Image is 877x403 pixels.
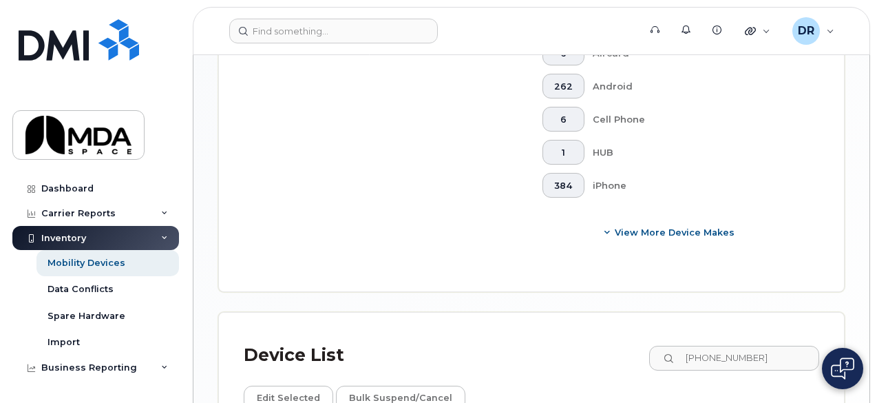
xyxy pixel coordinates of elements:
span: 262 [554,81,573,92]
span: DR [798,23,814,39]
div: Quicklinks [735,17,780,45]
input: Search Device List ... [649,346,819,371]
span: 6 [554,114,573,125]
input: Find something... [229,19,438,43]
div: HUB [593,140,798,165]
div: iPhone [593,173,798,198]
button: View More Device Makes [542,220,797,245]
span: 384 [554,180,573,192]
button: 384 [542,173,584,198]
div: Device List [244,338,344,373]
span: View More Device Makes [615,226,735,239]
button: 262 [542,74,584,99]
div: Danielle Robertson [783,17,844,45]
div: Cell Phone [593,107,798,132]
img: Open chat [831,358,854,380]
button: 6 [542,107,584,132]
button: 1 [542,140,584,165]
span: 1 [554,147,573,158]
div: Android [593,74,798,99]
